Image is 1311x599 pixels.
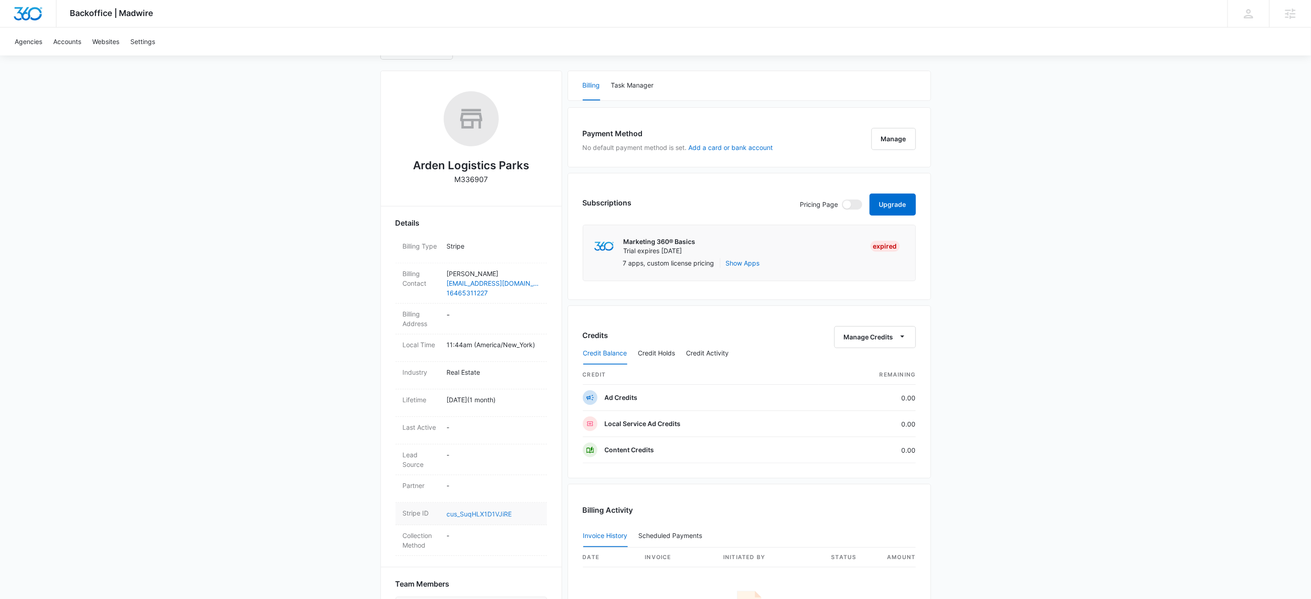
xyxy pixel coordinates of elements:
[447,531,540,540] p: -
[396,334,547,362] div: Local Time11:44am (America/New_York)
[726,258,760,268] button: Show Apps
[605,419,681,428] p: Local Service Ad Credits
[447,288,540,298] a: 16465311227
[9,28,48,55] a: Agencies
[611,71,654,100] button: Task Manager
[396,525,547,556] div: Collection Method-
[879,548,916,567] th: amount
[403,531,440,550] dt: Collection Method
[403,367,440,377] dt: Industry
[403,450,440,469] dt: Lead Source
[396,217,420,228] span: Details
[583,525,628,547] button: Invoice History
[396,417,547,444] div: Last Active-
[834,326,916,348] button: Manage Credits
[447,367,540,377] p: Real Estate
[403,340,440,349] dt: Local Time
[447,241,540,251] p: Stripe
[403,309,440,328] dt: Billing Address
[403,395,440,405] dt: Lifetime
[583,71,600,100] button: Billing
[605,393,638,402] p: Ad Credits
[870,241,900,252] div: Expired
[447,481,540,490] p: -
[403,508,440,518] dt: Stripe ID
[396,578,450,589] span: Team Members
[638,548,716,567] th: invoice
[447,278,540,288] a: [EMAIL_ADDRESS][DOMAIN_NAME]
[447,309,540,328] dd: -
[583,505,916,516] h3: Billing Activity
[819,411,916,437] td: 0.00
[447,450,540,460] p: -
[583,197,632,208] h3: Subscriptions
[583,330,608,341] h3: Credits
[396,475,547,503] div: Partner-
[686,343,729,365] button: Credit Activity
[583,128,773,139] h3: Payment Method
[583,365,819,385] th: credit
[824,548,879,567] th: status
[638,343,675,365] button: Credit Holds
[48,28,87,55] a: Accounts
[396,444,547,475] div: Lead Source-
[605,445,654,455] p: Content Credits
[396,389,547,417] div: Lifetime[DATE](1 month)
[623,258,714,268] p: 7 apps, custom license pricing
[396,362,547,389] div: IndustryReal Estate
[454,174,488,185] p: M336907
[624,246,696,255] p: Trial expires [DATE]
[624,237,696,246] p: Marketing 360® Basics
[403,422,440,432] dt: Last Active
[447,510,512,518] a: cus_SuqHLX1D1VJiRE
[447,269,540,278] p: [PERSON_NAME]
[583,343,627,365] button: Credit Balance
[87,28,125,55] a: Websites
[447,422,540,432] p: -
[716,548,824,567] th: Initiated By
[583,548,638,567] th: date
[125,28,161,55] a: Settings
[403,241,440,251] dt: Billing Type
[871,128,916,150] button: Manage
[396,304,547,334] div: Billing Address-
[819,437,916,463] td: 0.00
[583,143,773,152] p: No default payment method is set.
[447,395,540,405] p: [DATE] ( 1 month )
[447,340,540,349] p: 11:44am ( America/New_York )
[70,8,154,18] span: Backoffice | Madwire
[819,385,916,411] td: 0.00
[396,236,547,263] div: Billing TypeStripe
[403,269,440,288] dt: Billing Contact
[396,503,547,525] div: Stripe IDcus_SuqHLX1D1VJiRE
[819,365,916,385] th: Remaining
[639,532,706,539] div: Scheduled Payments
[413,157,529,174] h2: Arden Logistics Parks
[594,242,614,251] img: marketing360Logo
[403,481,440,490] dt: Partner
[800,200,838,210] p: Pricing Page
[870,194,916,216] button: Upgrade
[689,144,773,151] button: Add a card or bank account
[396,263,547,304] div: Billing Contact[PERSON_NAME][EMAIL_ADDRESS][DOMAIN_NAME]16465311227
